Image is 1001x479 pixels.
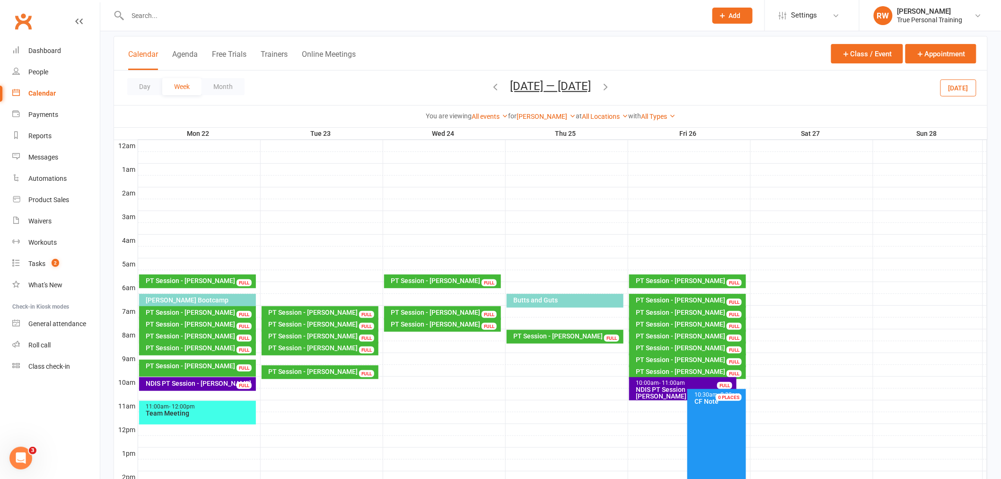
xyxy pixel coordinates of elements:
th: 12pm [114,424,138,435]
th: Sun 28 [873,128,983,140]
div: FULL [727,370,742,377]
div: Messages [28,153,58,161]
button: Add [712,8,753,24]
th: 10am [114,376,138,388]
div: FULL [359,335,374,342]
div: PT Session - [PERSON_NAME] [146,321,255,328]
th: 3am [114,211,138,222]
div: PT Session - [PERSON_NAME] [146,333,255,339]
a: Roll call [12,335,100,356]
a: General attendance kiosk mode [12,313,100,335]
div: PT Session - [PERSON_NAME] [636,297,745,303]
div: FULL [237,364,252,372]
th: Wed 24 [383,128,505,140]
div: PT Session - [PERSON_NAME] [636,368,745,375]
div: Calendar [28,89,56,97]
div: FULL [482,323,497,330]
div: [PERSON_NAME] Bootcamp [146,297,255,303]
a: Automations [12,168,100,189]
div: 10:00am [636,380,735,386]
button: Appointment [905,44,976,63]
div: People [28,68,48,76]
div: FULL [482,279,497,286]
div: PT Session - [PERSON_NAME] [146,345,255,351]
div: FULL [727,335,742,342]
div: PT Session - [PERSON_NAME] [146,277,255,284]
a: What's New [12,275,100,296]
div: FULL [727,346,742,354]
div: FULL [727,323,742,330]
div: Workouts [28,239,57,246]
th: Thu 25 [505,128,628,140]
div: PT Session - [PERSON_NAME] [391,277,500,284]
th: 1am [114,163,138,175]
div: FULL [604,335,619,342]
span: - 11:00am [659,380,685,386]
div: FULL [359,311,374,318]
div: PT Session - [PERSON_NAME] [636,345,745,351]
th: Sat 27 [750,128,873,140]
a: Calendar [12,83,100,104]
button: Free Trials [212,50,246,70]
button: [DATE] — [DATE] [510,80,591,93]
div: PT Session - [PERSON_NAME] [636,356,745,363]
div: FULL [717,382,732,389]
div: FULL [359,346,374,354]
div: PT Session - [PERSON_NAME] [391,321,500,328]
div: FULL [727,299,742,306]
a: Class kiosk mode [12,356,100,377]
div: PT Session - [PERSON_NAME] [268,309,377,316]
th: 7am [114,305,138,317]
th: 8am [114,329,138,341]
a: Messages [12,147,100,168]
input: Search... [125,9,700,22]
button: Calendar [128,50,158,70]
div: Product Sales [28,196,69,204]
th: Mon 22 [138,128,260,140]
span: CF Note [694,398,719,405]
a: Reports [12,125,100,147]
span: - 12:00pm [169,403,195,410]
strong: for [508,112,517,120]
th: 5am [114,258,138,270]
th: 1pm [114,447,138,459]
div: PT Session - [PERSON_NAME] [636,333,745,339]
button: Trainers [261,50,288,70]
div: 10:30am [694,392,744,398]
div: Tasks [28,260,45,267]
div: Waivers [28,217,52,225]
strong: at [576,112,582,120]
div: Butts and Guts [513,297,622,303]
button: Day [127,78,162,95]
div: 11:00am [146,404,255,410]
span: 2 [52,259,59,267]
div: 0 PLACES [716,394,742,401]
button: Online Meetings [302,50,356,70]
div: PT Session - [PERSON_NAME] [146,363,255,369]
div: FULL [482,311,497,318]
strong: with [628,112,641,120]
th: 4am [114,234,138,246]
div: FULL [359,370,374,377]
th: Fri 26 [628,128,750,140]
strong: You are viewing [426,112,472,120]
a: Clubworx [11,9,35,33]
span: 3 [29,447,36,454]
div: PT Session - [PERSON_NAME] [636,277,745,284]
div: Class check-in [28,363,70,370]
div: PT Session - [PERSON_NAME] [636,309,745,316]
div: Roll call [28,341,51,349]
iframe: Intercom live chat [9,447,32,470]
div: NDIS PT Session - [PERSON_NAME] [636,386,735,399]
div: Automations [28,175,67,182]
div: FULL [237,311,252,318]
a: Dashboard [12,40,100,62]
div: PT Session - [PERSON_NAME] [636,321,745,328]
div: FULL [237,335,252,342]
a: Tasks 2 [12,253,100,275]
th: 11am [114,400,138,412]
div: PT Session - [PERSON_NAME] [268,321,377,328]
div: NDIS PT Session - [PERSON_NAME] [146,380,255,387]
div: PT Session - [PERSON_NAME] [268,345,377,351]
div: True Personal Training [897,16,963,24]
